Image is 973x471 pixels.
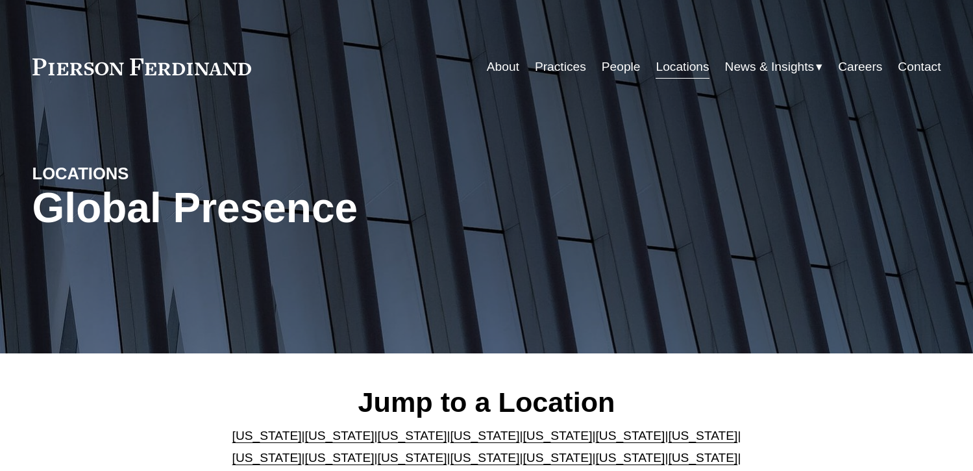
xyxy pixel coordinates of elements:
h1: Global Presence [32,185,638,232]
a: [US_STATE] [595,429,665,442]
a: folder dropdown [725,55,823,79]
a: [US_STATE] [232,429,302,442]
a: [US_STATE] [523,451,592,465]
a: [US_STATE] [378,451,447,465]
a: [US_STATE] [595,451,665,465]
a: [US_STATE] [378,429,447,442]
h2: Jump to a Location [221,385,752,419]
a: [US_STATE] [668,451,737,465]
a: Careers [838,55,882,79]
a: [US_STATE] [232,451,302,465]
a: [US_STATE] [668,429,737,442]
h4: LOCATIONS [32,163,260,184]
a: [US_STATE] [305,429,375,442]
a: People [602,55,641,79]
a: Locations [656,55,709,79]
a: [US_STATE] [450,451,520,465]
a: Practices [535,55,586,79]
a: [US_STATE] [305,451,375,465]
a: About [487,55,519,79]
a: Contact [898,55,941,79]
a: [US_STATE] [523,429,592,442]
span: News & Insights [725,56,815,79]
a: [US_STATE] [450,429,520,442]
